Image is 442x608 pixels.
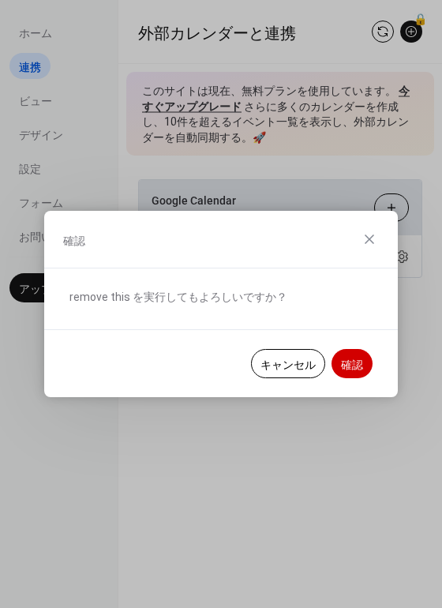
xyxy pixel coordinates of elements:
span: 確認 [341,357,363,373]
span: キャンセル [260,357,316,373]
span: 確認 [63,232,85,249]
span: remove this を実行してもよろしいですか？ [69,289,287,306]
button: キャンセル [251,349,325,378]
button: 確認 [331,349,373,378]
